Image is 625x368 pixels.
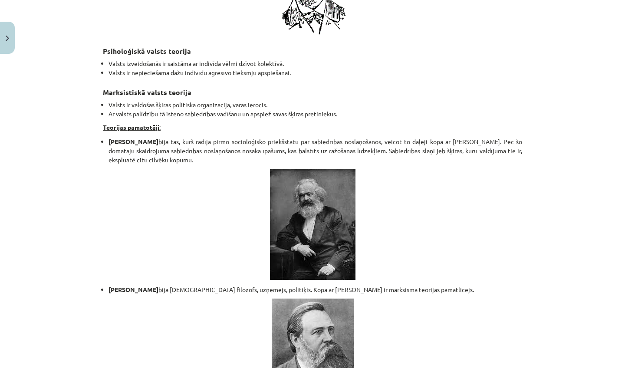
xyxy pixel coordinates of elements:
strong: Marksistiskā valsts teorija [103,88,191,97]
li: Ar valsts palīdzību tā īsteno sabiedrības vadīšanu un apspiež savas šķiras pretiniekus. [109,109,522,118]
strong: Psiholoģiskā valsts teorija [103,46,191,56]
strong: [PERSON_NAME] [109,286,158,293]
u: : [103,123,161,131]
li: bija tas, kurš radīja pirmo socioloģisko priekšstatu par sabiedrības noslāņošanos, veicot to daļē... [109,137,522,164]
img: icon-close-lesson-0947bae3869378f0d4975bcd49f059093ad1ed9edebbc8119c70593378902aed.svg [6,36,9,41]
li: bija [DEMOGRAPHIC_DATA] filozofs, uzņēmējs, politiķis. Kopā ar [PERSON_NAME] ir marksisma teorija... [109,285,522,294]
strong: [PERSON_NAME] [109,138,158,145]
li: Valsts izveidošanās ir saistāma ar indivīda vēlmi dzīvot kolektīvā. [109,59,522,68]
strong: Teorijas pamatotāji [103,123,159,131]
li: Valsts ir valdošās šķiras politiska organizācija, varas ierocis. [109,100,522,109]
li: Valsts ir nepieciešama dažu indivīdu agresīvo tieksmju apspiešanai. [109,68,522,77]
